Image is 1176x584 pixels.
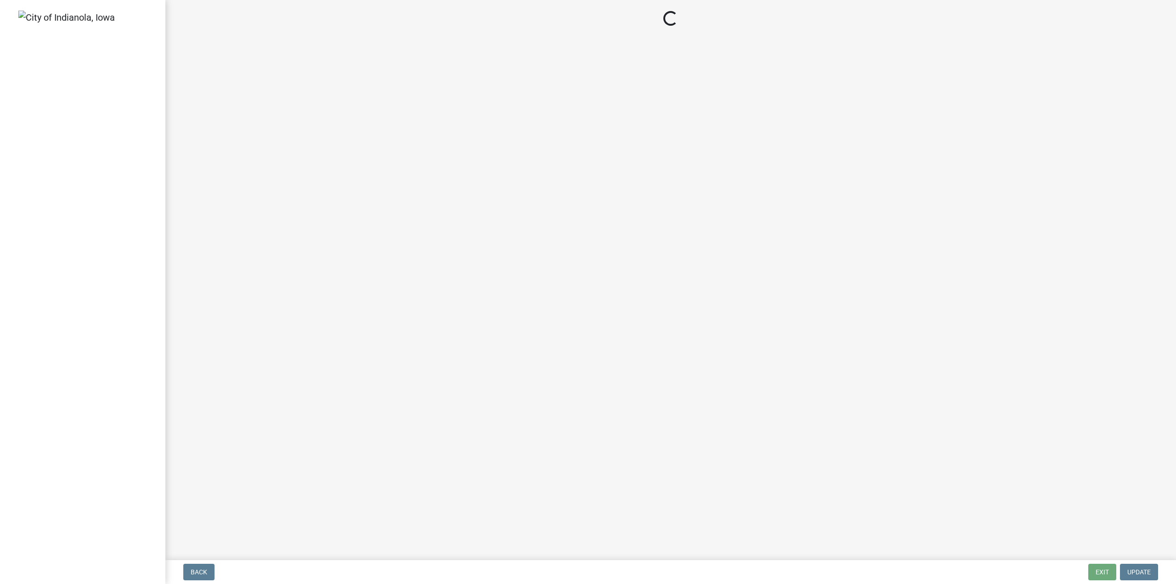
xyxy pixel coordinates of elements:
span: Update [1127,568,1151,576]
span: Back [191,568,207,576]
button: Exit [1088,564,1116,580]
img: City of Indianola, Iowa [18,11,115,24]
button: Back [183,564,215,580]
button: Update [1120,564,1158,580]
